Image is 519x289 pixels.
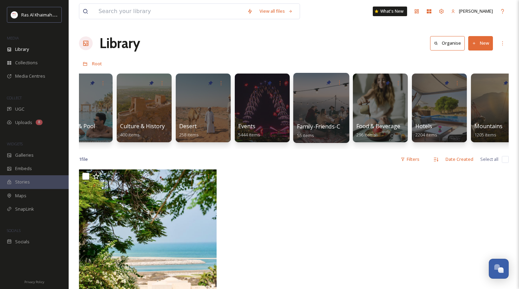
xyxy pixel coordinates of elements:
[179,122,197,130] span: Desert
[15,238,30,245] span: Socials
[415,123,437,138] a: Hotels2204 items
[120,132,140,138] span: 400 items
[7,141,23,146] span: WIDGETS
[474,123,503,138] a: Mountains1205 items
[95,4,244,19] input: Search your library
[120,123,165,138] a: Culture & History400 items
[79,156,88,163] span: 1 file
[15,59,38,66] span: Collections
[15,152,34,158] span: Galleries
[448,4,496,18] a: [PERSON_NAME]
[474,132,496,138] span: 1205 items
[100,33,140,54] a: Library
[480,156,498,163] span: Select all
[36,120,43,125] div: 8
[7,95,22,100] span: COLLECT
[468,36,493,50] button: New
[15,119,32,126] span: Uploads
[179,123,199,138] a: Desert258 items
[7,35,19,41] span: MEDIA
[238,123,260,138] a: Events5444 items
[238,132,260,138] span: 5444 items
[356,132,376,138] span: 296 items
[179,132,199,138] span: 258 items
[415,132,437,138] span: 2204 items
[459,8,493,14] span: [PERSON_NAME]
[15,192,26,199] span: Maps
[7,228,21,233] span: SOCIALS
[474,122,503,130] span: Mountains
[24,280,44,284] span: Privacy Policy
[430,36,465,50] button: Organise
[15,179,30,185] span: Stories
[11,11,18,18] img: Logo_RAKTDA_RGB-01.png
[442,153,477,166] div: Date Created
[15,73,45,79] span: Media Centres
[356,122,400,130] span: Food & Beverage
[397,153,423,166] div: Filters
[21,11,118,18] span: Ras Al Khaimah Tourism Development Authority
[297,132,314,138] span: 55 items
[15,106,24,112] span: UGC
[92,60,102,67] span: Root
[356,123,400,138] a: Food & Beverage296 items
[489,259,509,279] button: Open Chat
[120,122,165,130] span: Culture & History
[415,122,432,130] span: Hotels
[15,46,29,53] span: Library
[430,36,468,50] a: Organise
[256,4,296,18] a: View all files
[373,7,407,16] a: What's New
[15,206,34,212] span: SnapLink
[297,123,369,138] a: Family-Friends-Couple-Solo55 items
[15,165,32,172] span: Embeds
[92,59,102,68] a: Root
[24,277,44,286] a: Privacy Policy
[297,123,369,130] span: Family-Friends-Couple-Solo
[238,122,255,130] span: Events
